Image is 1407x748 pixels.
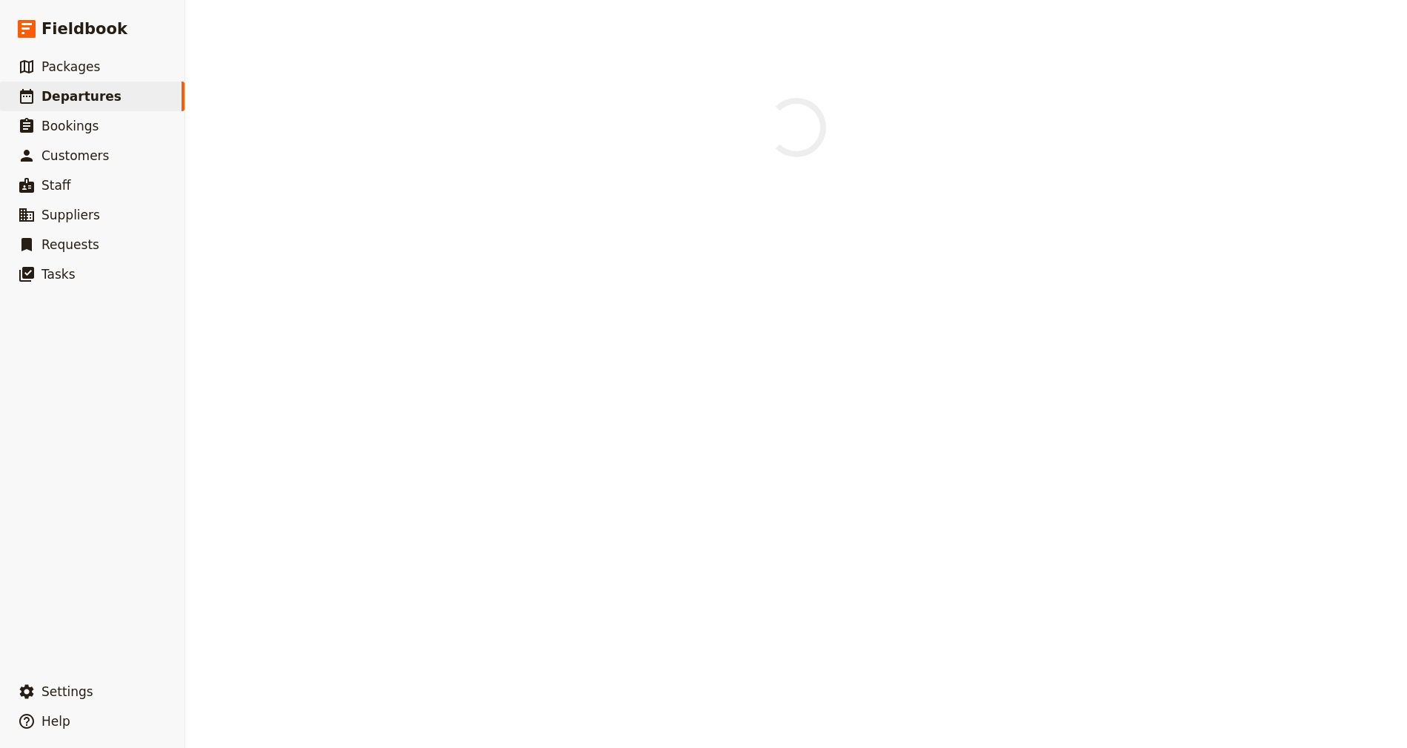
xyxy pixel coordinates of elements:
span: Customers [41,148,109,163]
span: Departures [41,89,122,104]
span: Bookings [41,119,99,133]
span: Settings [41,684,93,699]
span: Packages [41,59,100,74]
span: Fieldbook [41,18,127,40]
span: Help [41,714,70,729]
span: Requests [41,237,99,252]
span: Tasks [41,267,76,282]
span: Suppliers [41,208,100,222]
span: Staff [41,178,71,193]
